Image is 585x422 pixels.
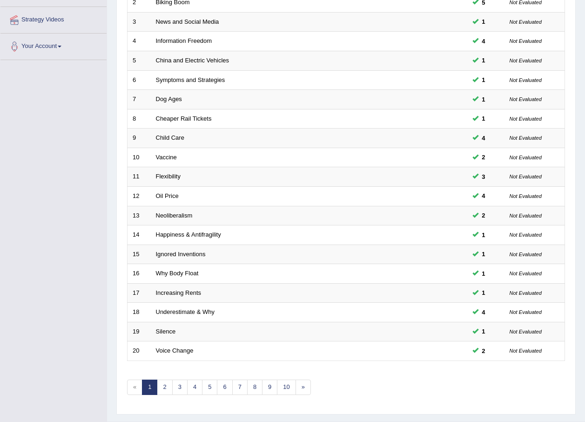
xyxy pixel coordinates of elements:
[156,134,184,141] a: Child Care
[156,37,212,44] a: Information Freedom
[277,380,296,395] a: 10
[128,283,151,303] td: 17
[128,206,151,225] td: 13
[128,90,151,109] td: 7
[128,167,151,187] td: 11
[510,193,542,199] small: Not Evaluated
[156,76,225,83] a: Symptoms and Strategies
[128,303,151,322] td: 18
[478,269,489,279] span: You can still take this question
[217,380,232,395] a: 6
[478,346,489,356] span: You can still take this question
[510,271,542,276] small: Not Evaluated
[156,154,177,161] a: Vaccine
[478,172,489,182] span: You can still take this question
[247,380,262,395] a: 8
[478,114,489,123] span: You can still take this question
[478,327,489,336] span: You can still take this question
[478,55,489,65] span: You can still take this question
[156,328,176,335] a: Silence
[510,213,542,218] small: Not Evaluated
[156,95,182,102] a: Dog Ages
[0,34,107,57] a: Your Account
[156,212,193,219] a: Neoliberalism
[510,174,542,179] small: Not Evaluated
[156,173,181,180] a: Flexibility
[296,380,311,395] a: »
[127,380,142,395] span: «
[128,51,151,71] td: 5
[156,308,215,315] a: Underestimate & Why
[156,192,179,199] a: Oil Price
[156,289,202,296] a: Increasing Rents
[510,290,542,296] small: Not Evaluated
[187,380,202,395] a: 4
[156,18,219,25] a: News and Social Media
[172,380,188,395] a: 3
[478,133,489,143] span: You can still take this question
[478,75,489,85] span: You can still take this question
[0,7,107,30] a: Strategy Videos
[156,231,221,238] a: Happiness & Antifragility
[128,129,151,148] td: 9
[128,225,151,245] td: 14
[478,152,489,162] span: You can still take this question
[128,322,151,341] td: 19
[510,252,542,257] small: Not Evaluated
[478,249,489,259] span: You can still take this question
[478,36,489,46] span: You can still take this question
[478,211,489,220] span: You can still take this question
[510,329,542,334] small: Not Evaluated
[478,288,489,298] span: You can still take this question
[156,251,206,258] a: Ignored Inventions
[128,32,151,51] td: 4
[142,380,157,395] a: 1
[156,347,194,354] a: Voice Change
[510,309,542,315] small: Not Evaluated
[478,307,489,317] span: You can still take this question
[510,348,542,354] small: Not Evaluated
[128,148,151,167] td: 10
[478,230,489,240] span: You can still take this question
[128,70,151,90] td: 6
[510,77,542,83] small: Not Evaluated
[510,58,542,63] small: Not Evaluated
[128,12,151,32] td: 3
[128,264,151,284] td: 16
[156,115,212,122] a: Cheaper Rail Tickets
[510,19,542,25] small: Not Evaluated
[478,95,489,104] span: You can still take this question
[510,155,542,160] small: Not Evaluated
[232,380,248,395] a: 7
[262,380,277,395] a: 9
[156,270,199,277] a: Why Body Float
[128,341,151,361] td: 20
[128,186,151,206] td: 12
[128,109,151,129] td: 8
[510,96,542,102] small: Not Evaluated
[510,232,542,238] small: Not Evaluated
[510,135,542,141] small: Not Evaluated
[478,191,489,201] span: You can still take this question
[156,57,229,64] a: China and Electric Vehicles
[128,245,151,264] td: 15
[202,380,217,395] a: 5
[510,38,542,44] small: Not Evaluated
[157,380,172,395] a: 2
[478,17,489,27] span: You can still take this question
[510,116,542,122] small: Not Evaluated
